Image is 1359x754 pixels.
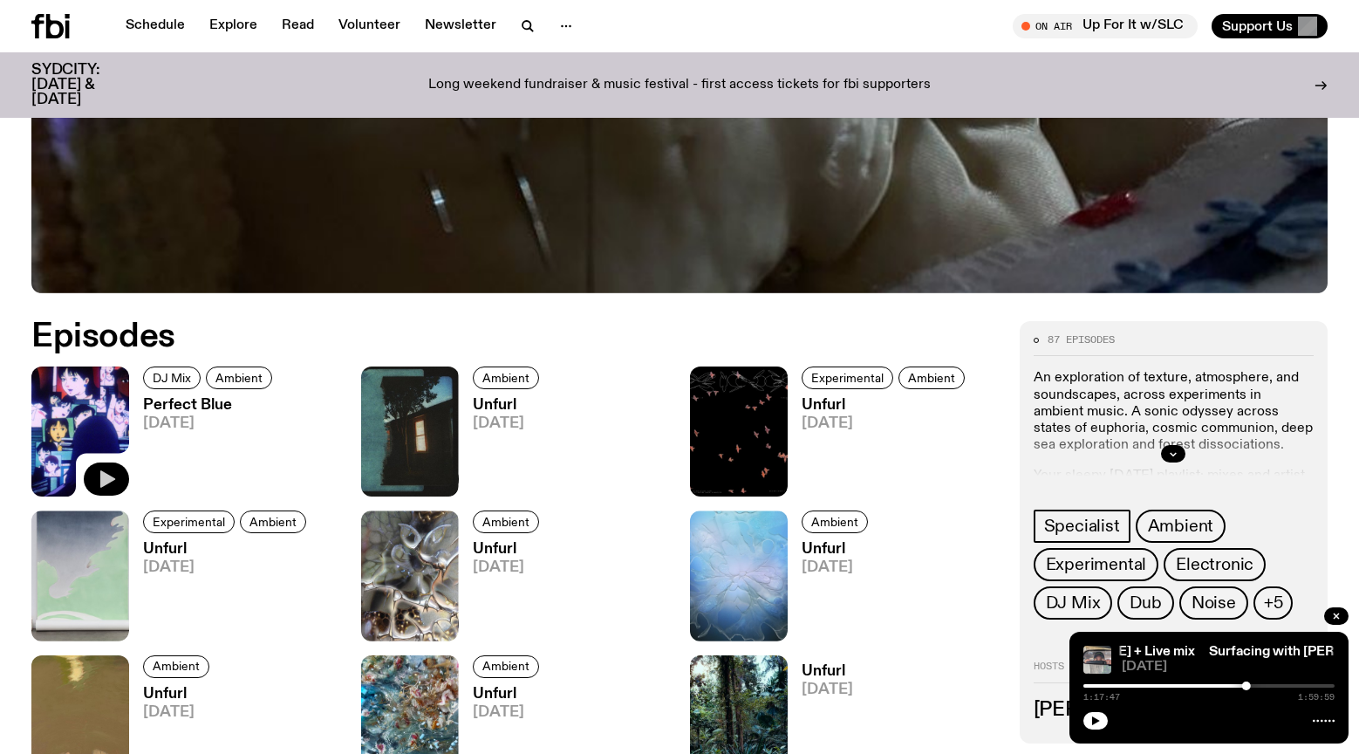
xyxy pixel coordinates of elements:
span: [DATE] [473,705,544,720]
a: Ambient [473,511,539,533]
span: Ambient [811,516,858,529]
span: Support Us [1222,18,1293,34]
span: Ambient [908,371,955,384]
h2: Episodes [31,321,889,353]
h3: Unfurl [143,687,215,702]
span: Ambient [482,660,529,673]
span: [DATE] [473,560,544,575]
a: Unfurl[DATE] [459,398,544,497]
span: Dub [1130,593,1161,613]
span: 87 episodes [1048,335,1115,345]
h3: SYDCITY: [DATE] & [DATE] [31,63,143,107]
span: [DATE] [802,682,853,697]
a: Unfurl[DATE] [459,542,544,641]
a: Explore [199,14,268,38]
h3: Unfurl [802,542,873,557]
a: Ambient [898,367,965,389]
p: Long weekend fundraiser & music festival - first access tickets for fbi supporters [428,78,931,93]
h3: Unfurl [473,542,544,557]
a: Noise [1179,586,1248,620]
span: Ambient [482,516,529,529]
a: Dub [1117,586,1173,620]
span: [DATE] [802,416,970,431]
span: Ambient [153,660,200,673]
button: +5 [1253,586,1294,620]
a: Ambient [206,367,272,389]
span: Ambient [249,516,297,529]
span: [DATE] [473,416,544,431]
a: Unfurl[DATE] [788,398,970,497]
a: Surfacing with [PERSON_NAME] + Live mix [921,645,1195,659]
span: [DATE] [143,705,215,720]
h3: Unfurl [473,398,544,413]
span: 1:17:47 [1083,693,1120,702]
h3: Perfect Blue [143,398,277,413]
span: [DATE] [1122,661,1335,674]
span: Experimental [153,516,225,529]
span: DJ Mix [153,371,191,384]
a: Ambient [473,367,539,389]
a: Experimental [1034,548,1159,581]
h3: Unfurl [802,664,853,679]
span: Noise [1192,593,1236,613]
a: Unfurl[DATE] [788,542,873,641]
span: Ambient [215,371,263,384]
span: DJ Mix [1046,593,1101,613]
a: DJ Mix [1034,586,1113,620]
span: 1:59:59 [1298,693,1335,702]
span: Electronic [1176,555,1253,574]
h3: Unfurl [473,687,544,702]
a: Experimental [802,367,893,389]
h3: Unfurl [802,398,970,413]
span: Experimental [1046,555,1147,574]
span: +5 [1264,593,1283,613]
a: Unfurl[DATE] [129,542,311,641]
span: Specialist [1044,517,1120,536]
span: [DATE] [802,560,873,575]
a: Electronic [1164,548,1266,581]
a: Experimental [143,511,235,533]
a: Schedule [115,14,195,38]
a: Newsletter [414,14,507,38]
h3: Unfurl [143,542,311,557]
p: An exploration of texture, atmosphere, and soundscapes, across experiments in ambient music. A so... [1034,370,1315,454]
a: Ambient [240,511,306,533]
a: Ambient [473,655,539,678]
a: Read [271,14,324,38]
a: Ambient [143,655,209,678]
a: DJ Mix [143,367,201,389]
h2: Hosts [1034,661,1315,682]
h3: [PERSON_NAME] [1034,701,1315,720]
button: Support Us [1212,14,1328,38]
span: [DATE] [143,416,277,431]
button: On AirUp For It w/SLC [1013,14,1198,38]
a: Ambient [1136,510,1226,543]
a: Ambient [802,511,868,533]
span: Ambient [1148,517,1214,536]
a: Specialist [1034,510,1130,543]
span: Experimental [811,371,884,384]
span: Ambient [482,371,529,384]
a: Perfect Blue[DATE] [129,398,277,497]
a: Volunteer [328,14,411,38]
span: [DATE] [143,560,311,575]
